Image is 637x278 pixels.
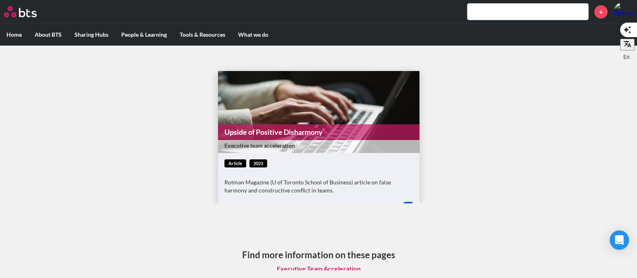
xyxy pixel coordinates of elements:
[270,261,367,276] a: Executive Team Acceleration
[403,202,413,211] a: Download file from Box
[115,24,173,45] label: People & Learning
[4,6,37,17] img: BTS Logo
[28,24,68,45] label: About BTS
[232,24,275,45] label: What we do
[68,24,115,45] label: Sharing Hubs
[249,159,267,168] span: 2023
[403,202,413,211] img: Box logo
[4,6,52,17] a: Go home
[224,142,411,150] span: Executive team acceleration
[614,2,633,21] img: Phinyarphat Sereeviriyakul
[173,24,232,45] label: Tools & Resources
[218,124,419,140] a: Upside of Positive Disharmony
[224,178,413,194] p: Rotman Magazine (U of Toronto School of Business) article on false harmony and constructive confl...
[224,159,246,168] span: article
[614,2,633,21] a: Profile
[242,249,395,261] h3: Find more information on these pages
[594,5,608,19] a: +
[610,230,629,250] div: Open Intercom Messenger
